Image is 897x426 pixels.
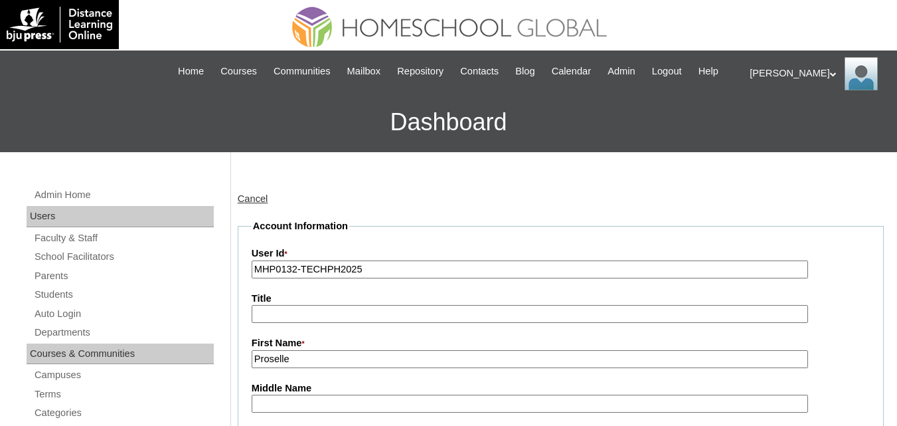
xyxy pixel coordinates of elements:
[515,64,534,79] span: Blog
[33,249,214,265] a: School Facilitators
[608,64,635,79] span: Admin
[390,64,450,79] a: Repository
[545,64,598,79] a: Calendar
[33,386,214,403] a: Terms
[453,64,505,79] a: Contacts
[252,336,870,351] label: First Name
[7,92,890,152] h3: Dashboard
[27,206,214,227] div: Users
[252,381,870,395] label: Middle Name
[347,64,381,79] span: Mailbox
[33,405,214,421] a: Categories
[252,247,870,261] label: User Id
[601,64,642,79] a: Admin
[7,7,112,43] img: logo-white.png
[692,64,725,79] a: Help
[274,64,331,79] span: Communities
[341,64,388,79] a: Mailbox
[33,187,214,203] a: Admin Home
[33,367,214,383] a: Campuses
[845,57,878,90] img: Ariane Ebuen
[33,306,214,322] a: Auto Login
[267,64,337,79] a: Communities
[552,64,591,79] span: Calendar
[178,64,204,79] span: Home
[750,57,884,90] div: [PERSON_NAME]
[214,64,264,79] a: Courses
[652,64,682,79] span: Logout
[460,64,499,79] span: Contacts
[33,230,214,247] a: Faculty & Staff
[33,268,214,284] a: Parents
[238,193,268,204] a: Cancel
[397,64,444,79] span: Repository
[252,219,349,233] legend: Account Information
[27,344,214,365] div: Courses & Communities
[252,292,870,306] label: Title
[509,64,541,79] a: Blog
[171,64,210,79] a: Home
[220,64,257,79] span: Courses
[645,64,689,79] a: Logout
[33,324,214,341] a: Departments
[33,286,214,303] a: Students
[698,64,718,79] span: Help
